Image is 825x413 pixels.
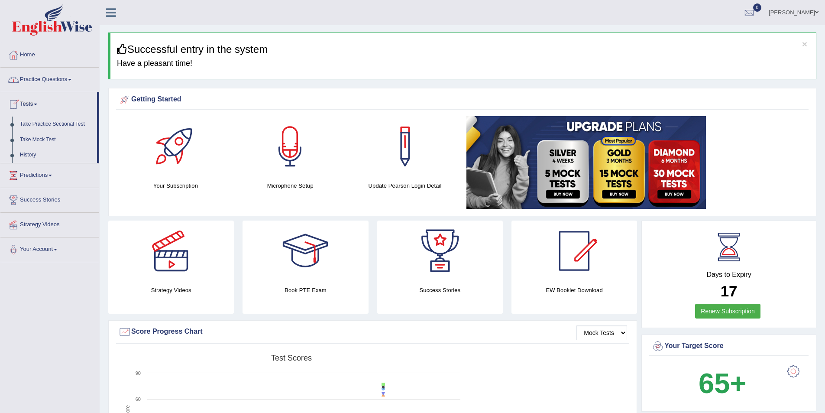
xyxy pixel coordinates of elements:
[117,59,809,68] h4: Have a pleasant time!
[136,371,141,376] text: 90
[721,283,738,299] b: 17
[0,43,99,65] a: Home
[466,116,706,209] img: small5.jpg
[243,286,368,295] h4: Book PTE Exam
[118,93,806,106] div: Getting Started
[271,354,312,362] tspan: Test scores
[699,367,746,399] b: 65+
[117,44,809,55] h3: Successful entry in the system
[108,286,234,295] h4: Strategy Videos
[16,132,97,148] a: Take Mock Test
[651,271,806,279] h4: Days to Expiry
[511,286,637,295] h4: EW Booklet Download
[118,325,627,338] div: Score Progress Chart
[0,68,99,89] a: Practice Questions
[0,92,97,114] a: Tests
[802,39,807,49] button: ×
[352,181,458,190] h4: Update Pearson Login Detail
[0,163,99,185] a: Predictions
[695,304,760,319] a: Renew Subscription
[651,340,806,353] div: Your Target Score
[0,237,99,259] a: Your Account
[16,117,97,132] a: Take Practice Sectional Test
[377,286,503,295] h4: Success Stories
[753,3,762,12] span: 0
[123,181,229,190] h4: Your Subscription
[136,397,141,402] text: 60
[237,181,343,190] h4: Microphone Setup
[0,213,99,234] a: Strategy Videos
[0,188,99,210] a: Success Stories
[16,147,97,163] a: History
